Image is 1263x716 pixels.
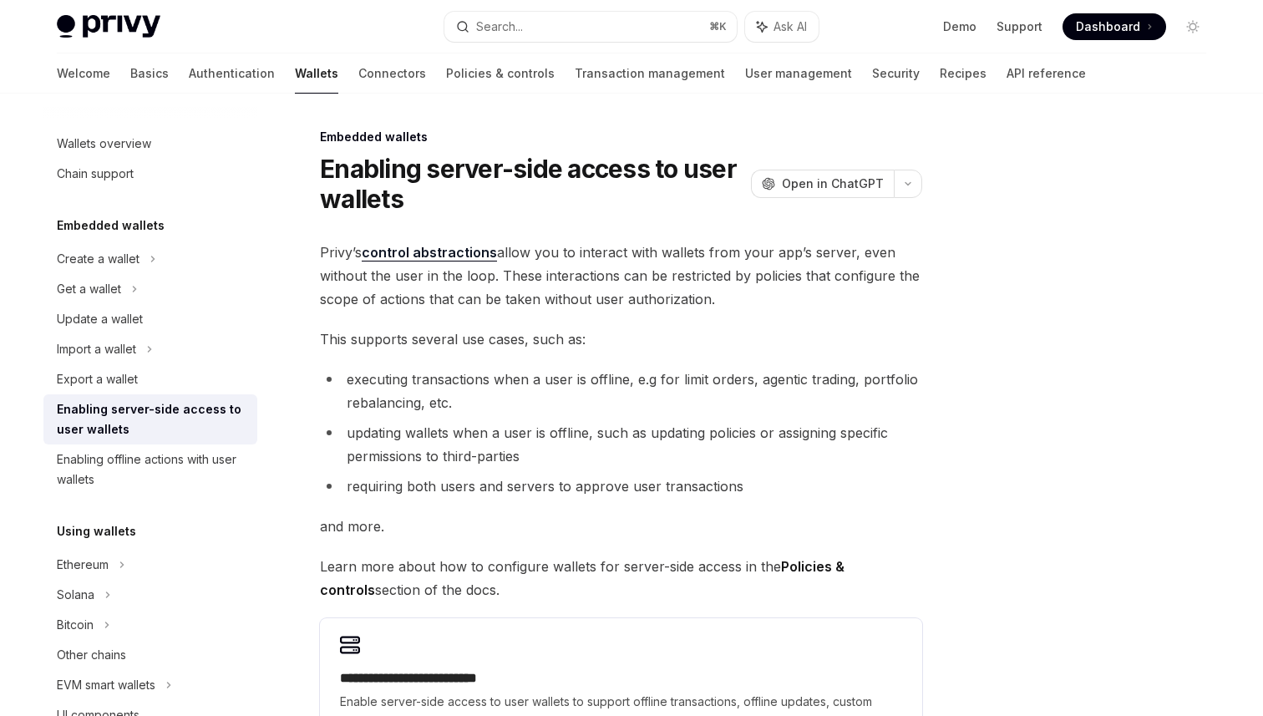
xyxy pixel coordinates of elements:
[57,615,94,635] div: Bitcoin
[358,53,426,94] a: Connectors
[57,555,109,575] div: Ethereum
[320,475,922,498] li: requiring both users and servers to approve user transactions
[320,421,922,468] li: updating wallets when a user is offline, such as updating policies or assigning specific permissi...
[751,170,894,198] button: Open in ChatGPT
[320,154,744,214] h1: Enabling server-side access to user wallets
[320,129,922,145] div: Embedded wallets
[57,134,151,154] div: Wallets overview
[320,241,922,311] span: Privy’s allow you to interact with wallets from your app’s server, even without the user in the l...
[1007,53,1086,94] a: API reference
[57,15,160,38] img: light logo
[295,53,338,94] a: Wallets
[320,555,922,602] span: Learn more about how to configure wallets for server-side access in the section of the docs.
[57,449,247,490] div: Enabling offline actions with user wallets
[43,444,257,495] a: Enabling offline actions with user wallets
[872,53,920,94] a: Security
[774,18,807,35] span: Ask AI
[57,279,121,299] div: Get a wallet
[320,515,922,538] span: and more.
[575,53,725,94] a: Transaction management
[57,339,136,359] div: Import a wallet
[43,364,257,394] a: Export a wallet
[57,645,126,665] div: Other chains
[189,53,275,94] a: Authentication
[57,675,155,695] div: EVM smart wallets
[57,521,136,541] h5: Using wallets
[997,18,1042,35] a: Support
[943,18,976,35] a: Demo
[709,20,727,33] span: ⌘ K
[130,53,169,94] a: Basics
[57,164,134,184] div: Chain support
[43,159,257,189] a: Chain support
[57,309,143,329] div: Update a wallet
[1063,13,1166,40] a: Dashboard
[57,249,139,269] div: Create a wallet
[476,17,523,37] div: Search...
[745,12,819,42] button: Ask AI
[57,369,138,389] div: Export a wallet
[446,53,555,94] a: Policies & controls
[782,175,884,192] span: Open in ChatGPT
[940,53,987,94] a: Recipes
[444,12,737,42] button: Search...⌘K
[43,304,257,334] a: Update a wallet
[43,394,257,444] a: Enabling server-side access to user wallets
[43,640,257,670] a: Other chains
[57,53,110,94] a: Welcome
[320,368,922,414] li: executing transactions when a user is offline, e.g for limit orders, agentic trading, portfolio r...
[320,328,922,351] span: This supports several use cases, such as:
[745,53,852,94] a: User management
[1179,13,1206,40] button: Toggle dark mode
[362,244,497,262] a: control abstractions
[57,399,247,439] div: Enabling server-side access to user wallets
[1076,18,1140,35] span: Dashboard
[57,585,94,605] div: Solana
[43,129,257,159] a: Wallets overview
[57,216,165,236] h5: Embedded wallets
